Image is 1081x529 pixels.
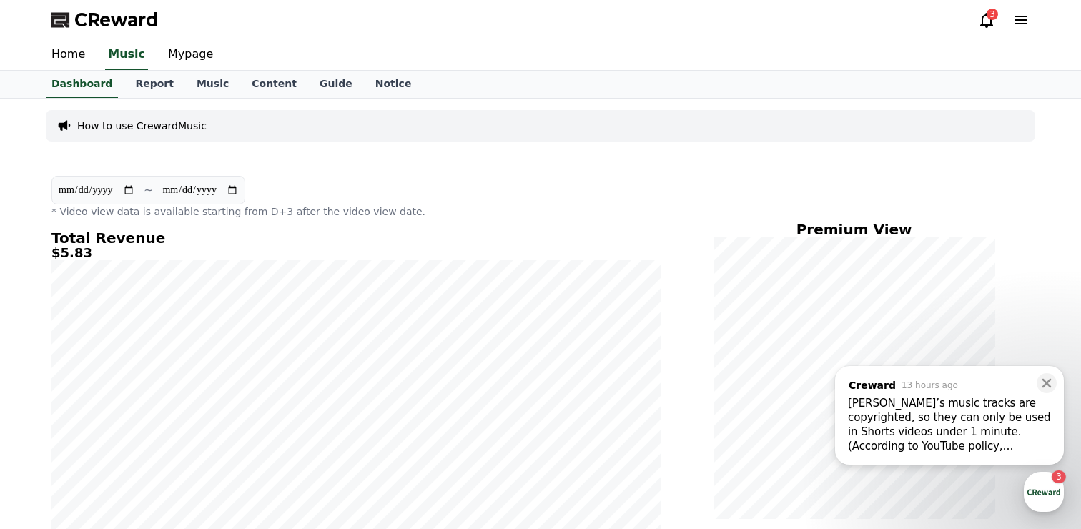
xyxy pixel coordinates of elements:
[51,204,661,219] p: * Video view data is available starting from D+3 after the video view date.
[77,119,207,133] a: How to use CrewardMusic
[364,71,423,98] a: Notice
[157,40,224,70] a: Mypage
[51,9,159,31] a: CReward
[978,11,995,29] a: 3
[40,40,97,70] a: Home
[46,71,118,98] a: Dashboard
[987,9,998,20] div: 3
[240,71,308,98] a: Content
[308,71,364,98] a: Guide
[124,71,185,98] a: Report
[51,246,661,260] h5: $5.83
[713,222,995,237] h4: Premium View
[51,230,661,246] h4: Total Revenue
[185,71,240,98] a: Music
[144,182,153,199] p: ~
[74,9,159,31] span: CReward
[105,40,148,70] a: Music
